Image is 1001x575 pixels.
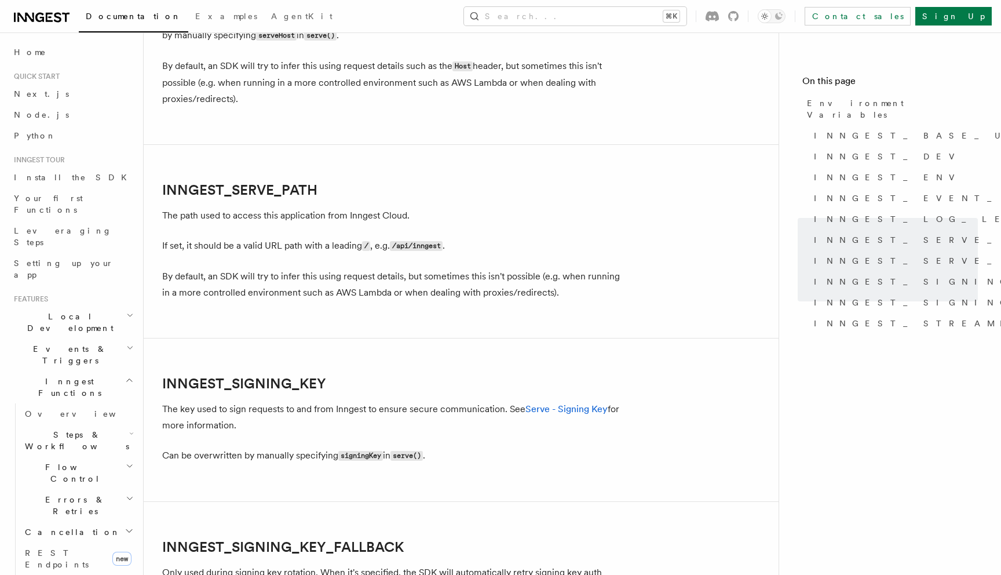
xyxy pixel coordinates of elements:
[915,7,992,26] a: Sign Up
[162,539,404,555] a: INNGEST_SIGNING_KEY_FALLBACK
[256,31,297,41] code: serveHost
[14,259,114,279] span: Setting up your app
[20,543,136,575] a: REST Endpointsnew
[809,250,978,271] a: INNGEST_SERVE_PATH
[390,241,443,251] code: /api/inngest
[9,294,48,304] span: Features
[20,429,129,452] span: Steps & Workflows
[809,230,978,250] a: INNGEST_SERVE_HOST
[758,9,786,23] button: Toggle dark mode
[802,74,978,93] h4: On this page
[805,7,911,26] a: Contact sales
[809,188,978,209] a: INNGEST_EVENT_KEY
[20,489,136,522] button: Errors & Retries
[452,61,473,71] code: Host
[162,401,626,434] p: The key used to sign requests to and from Inngest to ensure secure communication. See for more in...
[663,10,679,22] kbd: ⌘K
[9,72,60,81] span: Quick start
[14,194,83,214] span: Your first Functions
[809,125,978,146] a: INNGEST_BASE_URL
[9,253,136,285] a: Setting up your app
[20,403,136,424] a: Overview
[20,526,120,538] span: Cancellation
[14,226,112,247] span: Leveraging Steps
[9,188,136,220] a: Your first Functions
[25,409,144,418] span: Overview
[162,58,626,107] p: By default, an SDK will try to infer this using request details such as the header, but sometimes...
[9,371,136,403] button: Inngest Functions
[195,12,257,21] span: Examples
[809,146,978,167] a: INNGEST_DEV
[525,403,608,414] a: Serve - Signing Key
[162,182,317,198] a: INNGEST_SERVE_PATH
[162,208,626,224] p: The path used to access this application from Inngest Cloud.
[9,167,136,188] a: Install the SDK
[86,12,181,21] span: Documentation
[162,238,626,254] p: If set, it should be a valid URL path with a leading , e.g. .
[20,424,136,457] button: Steps & Workflows
[9,306,136,339] button: Local Development
[14,110,69,119] span: Node.js
[814,151,962,162] span: INNGEST_DEV
[9,104,136,125] a: Node.js
[162,447,626,464] p: Can be overwritten by manually specifying in .
[9,343,126,366] span: Events & Triggers
[20,461,126,485] span: Flow Control
[338,451,383,461] code: signingKey
[464,7,686,26] button: Search...⌘K
[9,125,136,146] a: Python
[9,42,136,63] a: Home
[79,3,188,32] a: Documentation
[807,97,978,121] span: Environment Variables
[162,376,326,392] a: INNGEST_SIGNING_KEY
[809,271,978,292] a: INNGEST_SIGNING_KEY
[25,548,89,569] span: REST Endpoints
[264,3,339,31] a: AgentKit
[9,311,126,334] span: Local Development
[14,89,69,99] span: Next.js
[271,12,333,21] span: AgentKit
[14,46,46,58] span: Home
[362,241,370,251] code: /
[9,220,136,253] a: Leveraging Steps
[188,3,264,31] a: Examples
[14,131,56,140] span: Python
[809,209,978,230] a: INNGEST_LOG_LEVEL
[162,268,626,301] p: By default, an SDK will try to infer this using request details, but sometimes this isn't possibl...
[390,451,423,461] code: serve()
[809,313,978,334] a: INNGEST_STREAMING
[9,83,136,104] a: Next.js
[814,172,962,183] span: INNGEST_ENV
[20,494,126,517] span: Errors & Retries
[9,155,65,165] span: Inngest tour
[809,167,978,188] a: INNGEST_ENV
[802,93,978,125] a: Environment Variables
[809,292,978,313] a: INNGEST_SIGNING_KEY_FALLBACK
[9,339,136,371] button: Events & Triggers
[14,173,134,182] span: Install the SDK
[20,457,136,489] button: Flow Control
[112,552,131,566] span: new
[20,522,136,543] button: Cancellation
[304,31,337,41] code: serve()
[9,376,125,399] span: Inngest Functions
